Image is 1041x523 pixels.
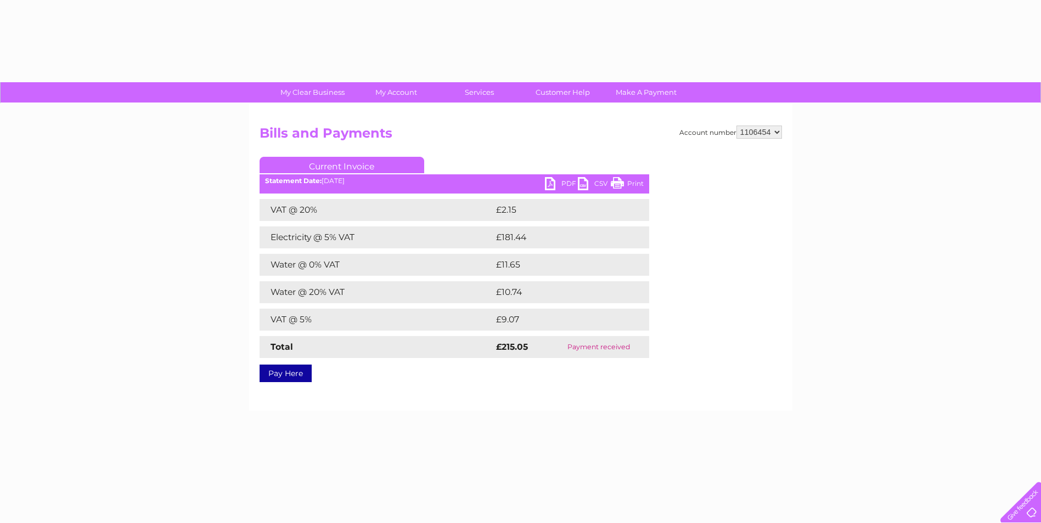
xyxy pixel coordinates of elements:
div: [DATE] [260,177,649,185]
a: Customer Help [517,82,608,103]
a: Services [434,82,525,103]
td: Water @ 20% VAT [260,281,493,303]
h2: Bills and Payments [260,126,782,146]
a: Make A Payment [601,82,691,103]
div: Account number [679,126,782,139]
a: PDF [545,177,578,193]
td: £2.15 [493,199,622,221]
td: Payment received [548,336,649,358]
a: My Account [351,82,441,103]
a: My Clear Business [267,82,358,103]
td: VAT @ 20% [260,199,493,221]
td: £9.07 [493,309,624,331]
td: £10.74 [493,281,626,303]
b: Statement Date: [265,177,322,185]
strong: £215.05 [496,342,528,352]
a: Current Invoice [260,157,424,173]
td: Water @ 0% VAT [260,254,493,276]
td: £11.65 [493,254,625,276]
td: Electricity @ 5% VAT [260,226,493,248]
td: £181.44 [493,226,628,248]
a: Pay Here [260,365,312,382]
strong: Total [271,342,293,352]
td: VAT @ 5% [260,309,493,331]
a: CSV [578,177,611,193]
a: Print [611,177,644,193]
